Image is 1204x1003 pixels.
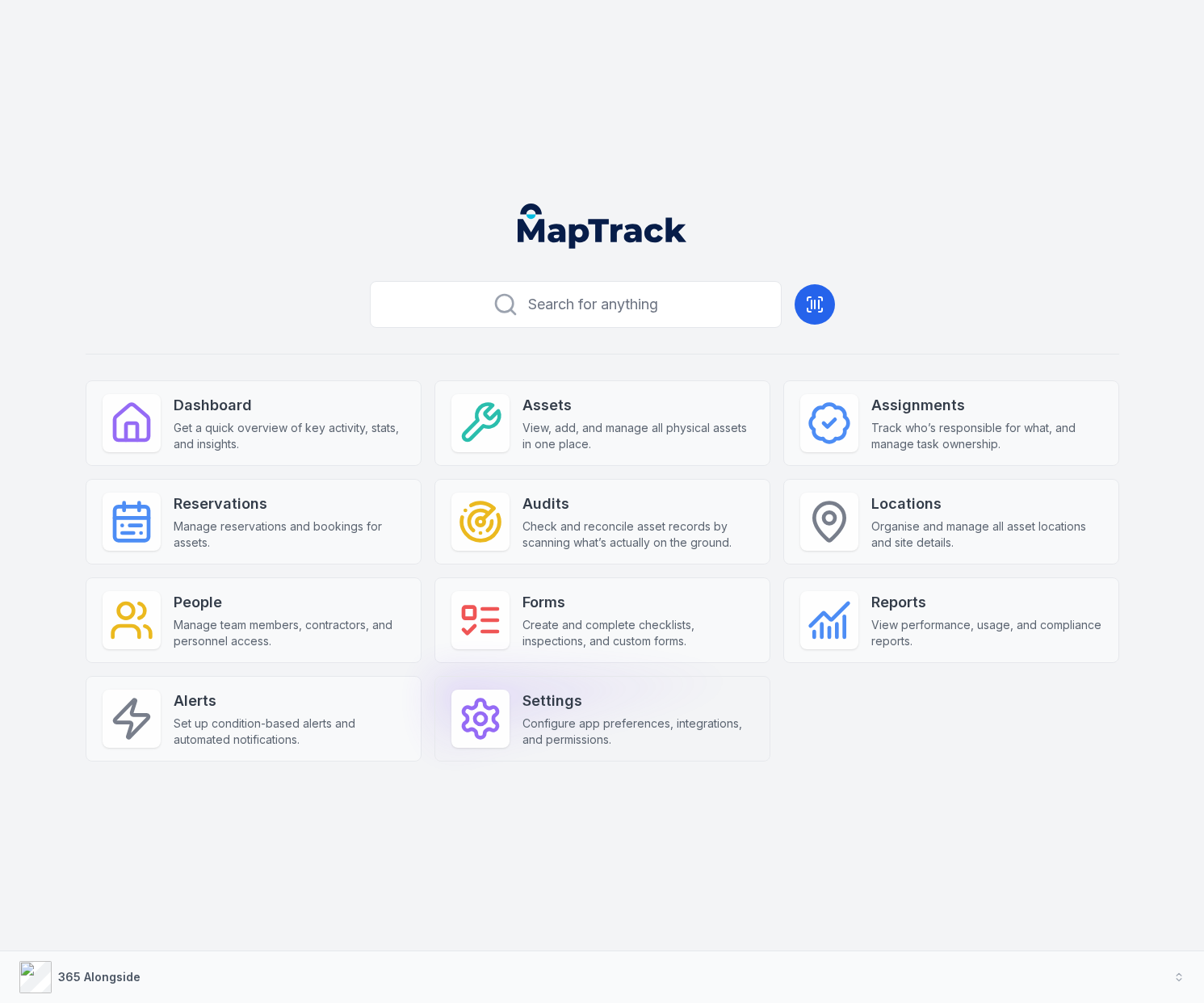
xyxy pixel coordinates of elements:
a: SettingsConfigure app preferences, integrations, and permissions. [434,676,770,762]
span: Manage reservations and bookings for assets. [174,518,405,551]
strong: Assignments [871,394,1102,417]
strong: Forms [522,591,753,614]
a: AssetsView, add, and manage all physical assets in one place. [434,380,770,466]
strong: People [174,591,405,614]
strong: Alerts [174,690,405,712]
nav: Global [492,204,713,249]
a: FormsCreate and complete checklists, inspections, and custom forms. [434,577,770,663]
strong: Reservations [174,493,405,515]
strong: Audits [522,493,753,515]
a: DashboardGet a quick overview of key activity, stats, and insights. [86,380,422,466]
span: Manage team members, contractors, and personnel access. [174,617,405,649]
a: ReservationsManage reservations and bookings for assets. [86,479,422,564]
span: View performance, usage, and compliance reports. [871,617,1102,649]
span: Get a quick overview of key activity, stats, and insights. [174,420,405,452]
a: AssignmentsTrack who’s responsible for what, and manage task ownership. [783,380,1119,466]
span: Configure app preferences, integrations, and permissions. [522,716,753,748]
span: Check and reconcile asset records by scanning what’s actually on the ground. [522,518,753,551]
span: Set up condition-based alerts and automated notifications. [174,716,405,748]
strong: Locations [871,493,1102,515]
a: AuditsCheck and reconcile asset records by scanning what’s actually on the ground. [434,479,770,564]
a: ReportsView performance, usage, and compliance reports. [783,577,1119,663]
strong: Dashboard [174,394,405,417]
a: LocationsOrganise and manage all asset locations and site details. [783,479,1119,564]
span: Create and complete checklists, inspections, and custom forms. [522,617,753,649]
span: View, add, and manage all physical assets in one place. [522,420,753,452]
strong: Assets [522,394,753,417]
span: Track who’s responsible for what, and manage task ownership. [871,420,1102,452]
span: Organise and manage all asset locations and site details. [871,518,1102,551]
a: AlertsSet up condition-based alerts and automated notifications. [86,676,422,762]
strong: Reports [871,591,1102,614]
span: Search for anything [528,293,658,316]
a: PeopleManage team members, contractors, and personnel access. [86,577,422,663]
button: Search for anything [370,281,782,328]
strong: Settings [522,690,753,712]
strong: 365 Alongside [58,970,141,984]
